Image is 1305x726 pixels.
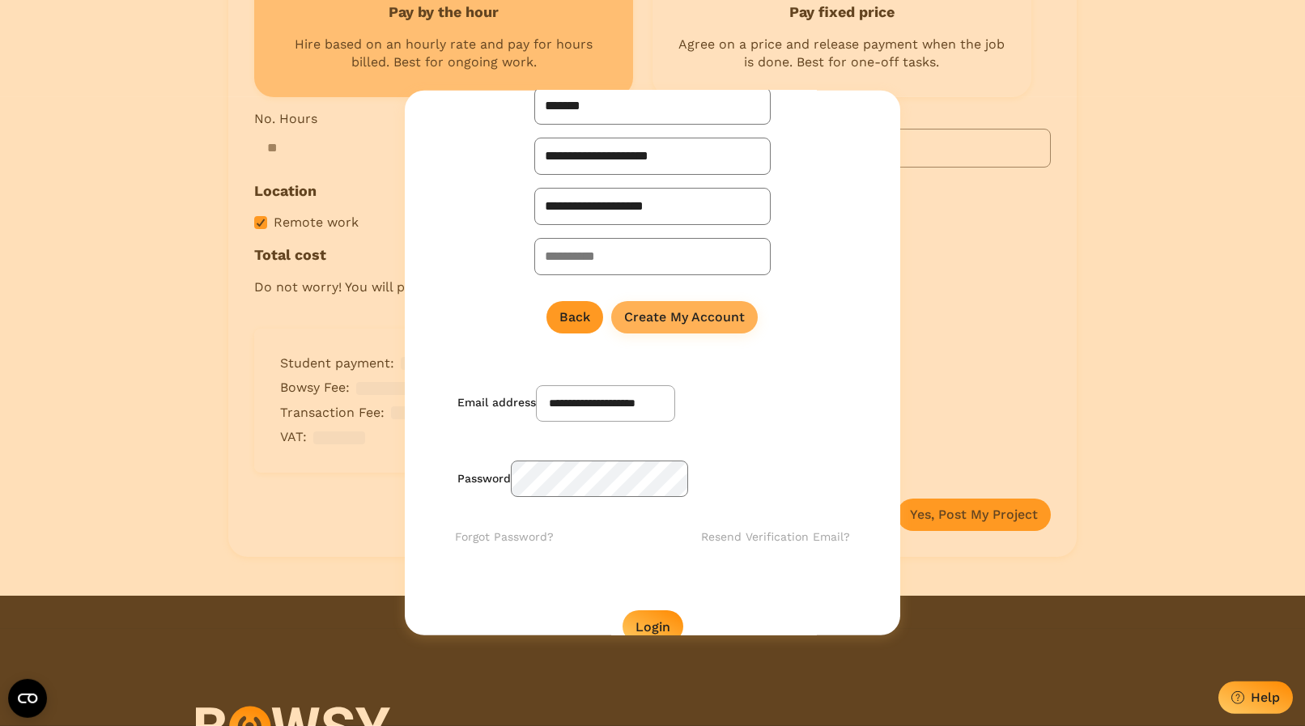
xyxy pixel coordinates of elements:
div: Create My Account [624,309,745,325]
label: Email address [457,396,536,413]
div: Help [1251,690,1280,705]
a: Forgot Password? [455,528,554,546]
button: Login [623,610,683,643]
label: Password [457,472,511,489]
a: Resend Verification Email? [701,528,850,546]
div: Login [635,619,670,635]
div: Back [559,309,590,325]
button: Open CMP widget [8,679,47,718]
